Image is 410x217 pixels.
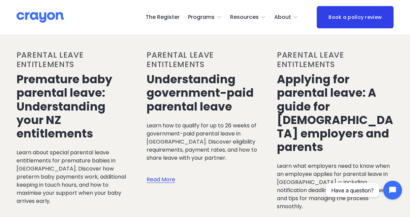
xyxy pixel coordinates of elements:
p: Learn how to qualify for up to 26 weeks of government-paid parental leave in [GEOGRAPHIC_DATA]. D... [147,122,263,162]
a: folder dropdown [230,12,266,23]
a: The Register [146,12,180,23]
a: Parental leave entitlements [277,50,344,70]
span: About [274,12,291,22]
a: Parental leave entitlements [17,50,84,70]
img: Crayon [17,11,64,23]
a: folder dropdown [188,12,222,23]
a: Book a policy review [317,6,394,28]
span: Programs [188,12,214,22]
a: Premature baby parental leave: Understanding your NZ entitlements [17,71,112,142]
a: Understanding government-paid parental leave [147,71,254,114]
p: Learn about special parental leave entitlements for premature babies in [GEOGRAPHIC_DATA]. Discov... [17,149,133,205]
a: Parental leave entitlements [147,50,214,70]
span: Resources [230,12,258,22]
a: folder dropdown [274,12,298,23]
a: Read More [147,162,175,184]
p: Learn what employers need to know when an employee applies for parental leave in [GEOGRAPHIC_DATA... [277,162,394,211]
a: Applying for parental leave: A guide for [DEMOGRAPHIC_DATA] employers and parents [277,71,393,155]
